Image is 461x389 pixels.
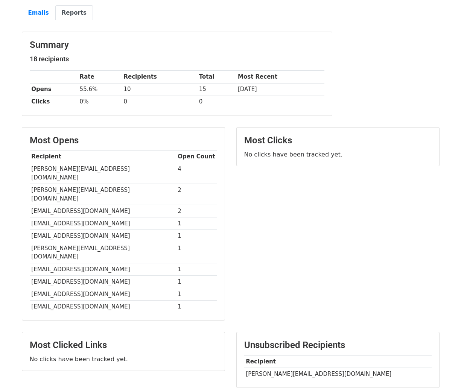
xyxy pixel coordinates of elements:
[55,5,93,21] a: Reports
[30,217,176,229] td: [EMAIL_ADDRESS][DOMAIN_NAME]
[176,217,217,229] td: 1
[30,288,176,300] td: [EMAIL_ADDRESS][DOMAIN_NAME]
[30,96,78,108] th: Clicks
[30,205,176,217] td: [EMAIL_ADDRESS][DOMAIN_NAME]
[176,205,217,217] td: 2
[122,71,197,83] th: Recipients
[30,40,324,50] h3: Summary
[176,184,217,205] td: 2
[122,83,197,96] td: 10
[244,340,432,351] h3: Unsubscribed Recipients
[244,368,432,380] td: [PERSON_NAME][EMAIL_ADDRESS][DOMAIN_NAME]
[176,301,217,313] td: 1
[30,135,217,146] h3: Most Opens
[30,242,176,263] td: [PERSON_NAME][EMAIL_ADDRESS][DOMAIN_NAME]
[176,150,217,163] th: Open Count
[22,5,55,21] a: Emails
[176,275,217,288] td: 1
[122,96,197,108] td: 0
[236,71,324,83] th: Most Recent
[78,96,122,108] td: 0%
[78,83,122,96] td: 55.6%
[197,96,236,108] td: 0
[30,230,176,242] td: [EMAIL_ADDRESS][DOMAIN_NAME]
[30,184,176,205] td: [PERSON_NAME][EMAIL_ADDRESS][DOMAIN_NAME]
[197,71,236,83] th: Total
[30,163,176,184] td: [PERSON_NAME][EMAIL_ADDRESS][DOMAIN_NAME]
[30,263,176,275] td: [EMAIL_ADDRESS][DOMAIN_NAME]
[244,135,432,146] h3: Most Clicks
[244,150,432,158] p: No clicks have been tracked yet.
[197,83,236,96] td: 15
[30,275,176,288] td: [EMAIL_ADDRESS][DOMAIN_NAME]
[176,288,217,300] td: 1
[236,83,324,96] td: [DATE]
[30,340,217,351] h3: Most Clicked Links
[30,150,176,163] th: Recipient
[176,230,217,242] td: 1
[30,355,217,363] p: No clicks have been tracked yet.
[30,55,324,63] h5: 18 recipients
[244,355,432,368] th: Recipient
[176,242,217,263] td: 1
[176,163,217,184] td: 4
[78,71,122,83] th: Rate
[30,301,176,313] td: [EMAIL_ADDRESS][DOMAIN_NAME]
[423,353,461,389] iframe: Chat Widget
[30,83,78,96] th: Opens
[176,263,217,275] td: 1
